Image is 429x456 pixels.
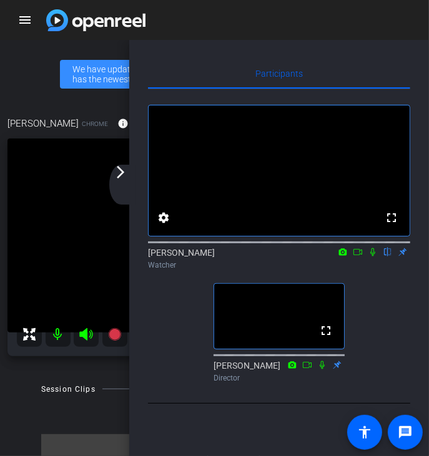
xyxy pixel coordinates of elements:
[398,425,413,440] mat-icon: message
[255,69,303,78] span: Participants
[380,246,395,257] mat-icon: flip
[318,323,333,338] mat-icon: fullscreen
[7,117,79,130] span: [PERSON_NAME]
[384,210,399,225] mat-icon: fullscreen
[82,119,108,129] span: Chrome
[60,60,369,89] div: We have updated the app to v2.15.0. Please make sure the mobile user has the newest version.
[214,372,345,384] div: Director
[17,12,32,27] mat-icon: menu
[46,9,145,31] img: app logo
[214,359,345,384] div: [PERSON_NAME]
[113,165,128,180] mat-icon: arrow_forward_ios
[117,118,129,129] mat-icon: info
[148,246,410,271] div: [PERSON_NAME]
[156,210,171,225] mat-icon: settings
[357,425,372,440] mat-icon: accessibility
[148,260,410,271] div: Watcher
[41,383,96,395] div: Session Clips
